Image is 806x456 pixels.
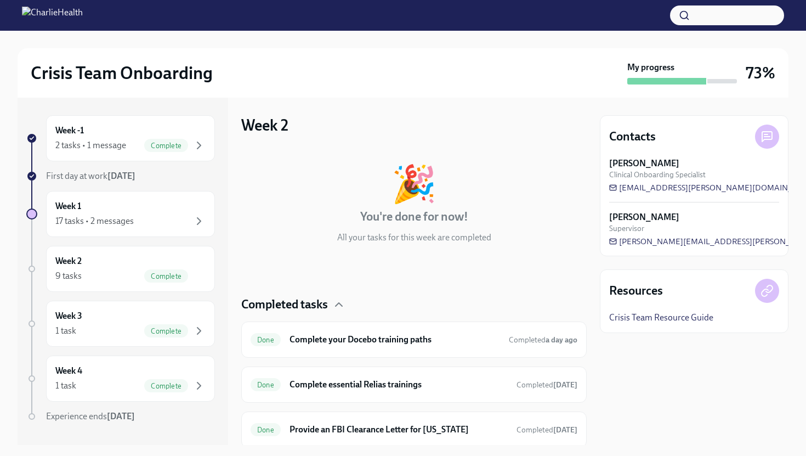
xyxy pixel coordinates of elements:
a: DoneComplete your Docebo training pathsCompleteda day ago [251,331,577,348]
span: Complete [144,142,188,150]
strong: [PERSON_NAME] [609,211,679,223]
h2: Crisis Team Onboarding [31,62,213,84]
div: 1 task [55,380,76,392]
span: Clinical Onboarding Specialist [609,170,706,180]
a: DoneComplete essential Relias trainingsCompleted[DATE] [251,376,577,393]
strong: [DATE] [107,411,135,421]
span: Done [251,336,281,344]
a: Week 29 tasksComplete [26,246,215,292]
img: CharlieHealth [22,7,83,24]
span: August 20th, 2025 18:55 [516,380,577,390]
span: Supervisor [609,223,644,234]
strong: [DATE] [553,380,577,390]
h6: Provide an FBI Clearance Letter for [US_STATE] [290,424,508,436]
span: Experience ends [46,411,135,421]
a: First day at work[DATE] [26,170,215,182]
a: Crisis Team Resource Guide [609,312,713,324]
a: Week 117 tasks • 2 messages [26,191,215,237]
span: Completed [516,380,577,390]
h6: Week 1 [55,200,81,212]
a: DoneProvide an FBI Clearance Letter for [US_STATE]Completed[DATE] [251,421,577,438]
span: August 19th, 2025 19:57 [509,335,577,345]
h6: Complete your Docebo training paths [290,334,500,346]
span: Complete [144,382,188,390]
a: Week -12 tasks • 1 messageComplete [26,115,215,161]
strong: [DATE] [553,425,577,435]
a: Week 31 taskComplete [26,301,215,347]
h6: Week 4 [55,365,82,377]
div: 🎉 [391,166,436,202]
div: 1 task [55,325,76,337]
h3: Week 2 [241,115,288,135]
span: First day at work [46,171,135,181]
div: 2 tasks • 1 message [55,139,126,151]
h6: Week 3 [55,310,82,322]
h4: Contacts [609,128,656,145]
h4: Resources [609,283,663,299]
span: August 20th, 2025 19:02 [516,425,577,435]
h6: Week 2 [55,255,82,267]
h6: Complete essential Relias trainings [290,379,508,391]
span: Complete [144,327,188,335]
h3: 73% [746,63,775,83]
span: Done [251,381,281,389]
div: 17 tasks • 2 messages [55,215,134,227]
h4: You're done for now! [360,209,468,225]
strong: My progress [627,61,674,74]
strong: [DATE] [107,171,135,181]
h4: Completed tasks [241,296,328,313]
span: Completed [509,335,577,345]
strong: [PERSON_NAME] [609,157,679,170]
p: All your tasks for this week are completed [337,232,491,244]
div: Completed tasks [241,296,587,313]
a: Week 41 taskComplete [26,356,215,402]
div: 9 tasks [55,270,82,282]
span: Done [251,426,281,434]
h6: Week -1 [55,125,84,137]
span: Complete [144,272,188,280]
span: Completed [516,425,577,435]
strong: a day ago [546,335,577,345]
